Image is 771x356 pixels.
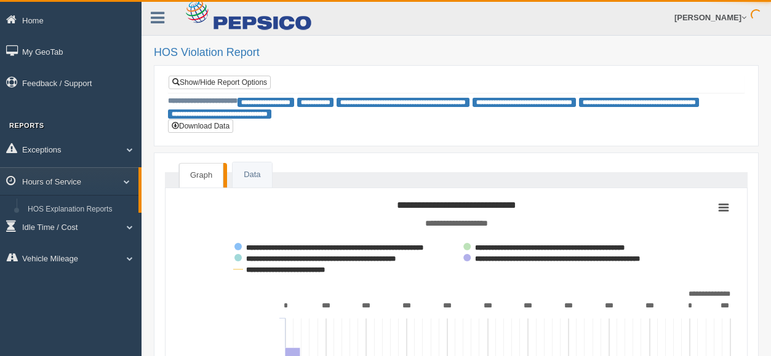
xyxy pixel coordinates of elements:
a: HOS Explanation Reports [22,199,138,221]
a: Graph [179,163,223,188]
h2: HOS Violation Report [154,47,759,59]
a: Show/Hide Report Options [169,76,271,89]
button: Download Data [168,119,233,133]
a: Data [233,162,271,188]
